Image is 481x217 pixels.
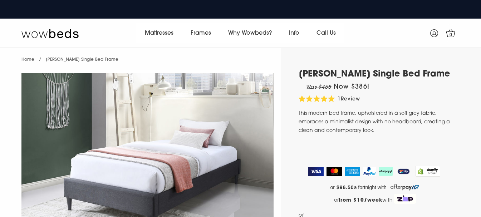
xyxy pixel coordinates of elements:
span: 0 [447,31,455,39]
img: Wow Beds Logo [21,28,79,38]
img: Visa Logo [308,167,324,176]
span: Review [341,97,360,102]
a: Call Us [308,23,344,43]
img: American Express Logo [345,167,360,176]
img: PayPal Logo [363,167,376,176]
strong: $96.50 [337,184,354,191]
a: Mattresses [136,23,182,43]
a: or $96.50 a fortnight with [299,182,452,193]
span: a fortnight with [354,184,387,191]
a: 0 [442,24,460,42]
em: Was $465 [306,85,332,90]
img: ZipPay Logo [396,167,411,176]
a: Home [21,58,34,62]
span: / [39,58,41,62]
h1: [PERSON_NAME] Single Bed Frame [299,69,452,80]
span: Now $386! [334,84,369,90]
p: This modern bed frame, upholstered in a soft grey fabric, embraces a minimalist design with no he... [299,109,452,135]
nav: breadcrumbs [21,48,118,66]
span: or [330,184,334,191]
a: Why Wowbeds? [220,23,280,43]
img: MasterCard Logo [327,167,343,176]
a: Info [280,23,308,43]
span: 1 [338,97,341,102]
strong: from $10/week [339,198,382,203]
img: Shopify secure badge [416,166,441,177]
img: AfterPay Logo [379,167,393,176]
span: [PERSON_NAME] Single Bed Frame [46,58,118,62]
img: Zip Logo [394,194,416,204]
span: or with [334,198,393,203]
a: Frames [182,23,220,43]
